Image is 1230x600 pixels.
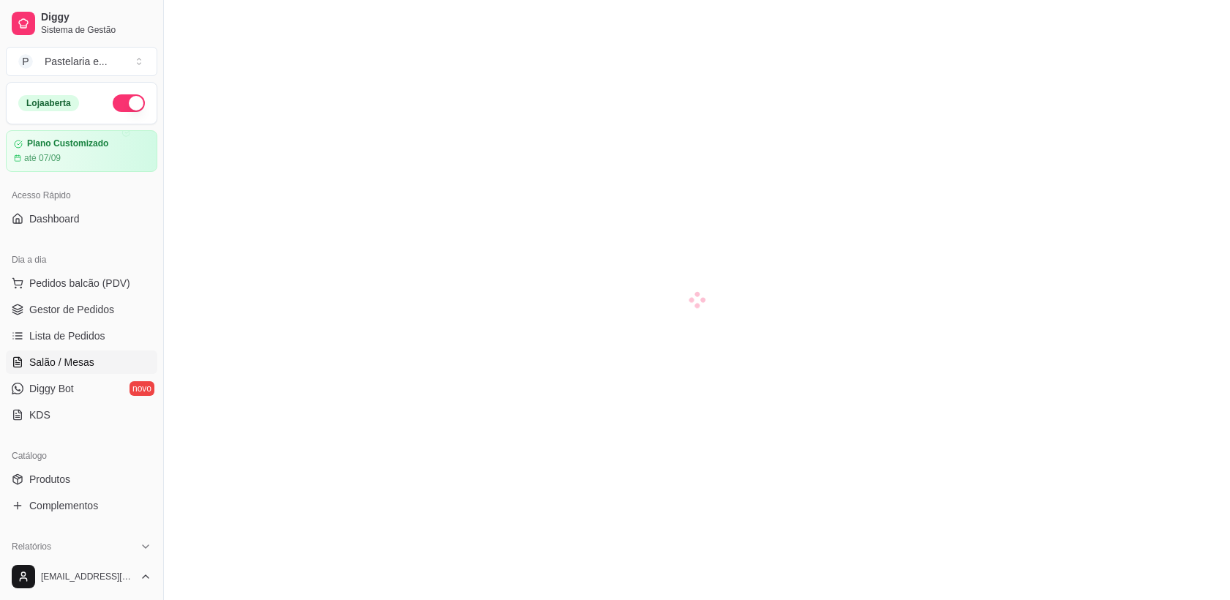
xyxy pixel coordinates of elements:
div: Dia a dia [6,248,157,271]
span: Produtos [29,472,70,487]
span: P [18,54,33,69]
button: Alterar Status [113,94,145,112]
a: Lista de Pedidos [6,324,157,348]
span: Pedidos balcão (PDV) [29,276,130,290]
span: [EMAIL_ADDRESS][DOMAIN_NAME] [41,571,134,582]
div: Pastelaria e ... [45,54,108,69]
span: Lista de Pedidos [29,329,105,343]
button: Select a team [6,47,157,76]
a: Produtos [6,468,157,491]
span: Sistema de Gestão [41,24,151,36]
div: Catálogo [6,444,157,468]
a: Plano Customizadoaté 07/09 [6,130,157,172]
button: Pedidos balcão (PDV) [6,271,157,295]
a: Salão / Mesas [6,350,157,374]
span: Relatórios [12,541,51,552]
span: Diggy [41,11,151,24]
span: KDS [29,408,50,422]
a: Complementos [6,494,157,517]
span: Dashboard [29,211,80,226]
a: DiggySistema de Gestão [6,6,157,41]
span: Complementos [29,498,98,513]
a: Gestor de Pedidos [6,298,157,321]
div: Acesso Rápido [6,184,157,207]
a: Dashboard [6,207,157,230]
button: [EMAIL_ADDRESS][DOMAIN_NAME] [6,559,157,594]
span: Diggy Bot [29,381,74,396]
span: Gestor de Pedidos [29,302,114,317]
div: Loja aberta [18,95,79,111]
span: Salão / Mesas [29,355,94,370]
a: Diggy Botnovo [6,377,157,400]
a: KDS [6,403,157,427]
article: Plano Customizado [27,138,108,149]
article: até 07/09 [24,152,61,164]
